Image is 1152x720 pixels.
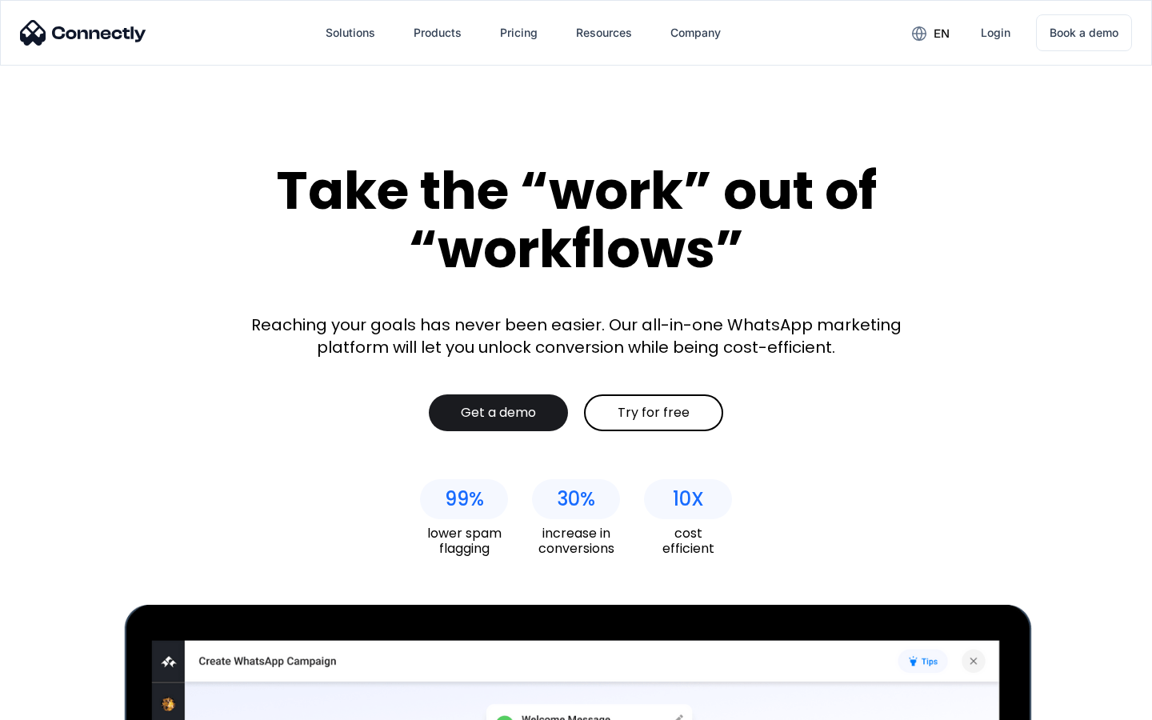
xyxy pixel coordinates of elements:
[20,20,146,46] img: Connectly Logo
[240,314,912,358] div: Reaching your goals has never been easier. Our all-in-one WhatsApp marketing platform will let yo...
[584,394,723,431] a: Try for free
[414,22,462,44] div: Products
[934,22,950,45] div: en
[968,14,1023,52] a: Login
[487,14,550,52] a: Pricing
[673,488,704,510] div: 10X
[618,405,690,421] div: Try for free
[445,488,484,510] div: 99%
[576,22,632,44] div: Resources
[32,692,96,714] ul: Language list
[420,526,508,556] div: lower spam flagging
[16,692,96,714] aside: Language selected: English
[981,22,1010,44] div: Login
[216,162,936,278] div: Take the “work” out of “workflows”
[557,488,595,510] div: 30%
[313,14,388,52] div: Solutions
[429,394,568,431] a: Get a demo
[461,405,536,421] div: Get a demo
[670,22,721,44] div: Company
[1036,14,1132,51] a: Book a demo
[899,21,962,45] div: en
[658,14,734,52] div: Company
[532,526,620,556] div: increase in conversions
[644,526,732,556] div: cost efficient
[326,22,375,44] div: Solutions
[401,14,474,52] div: Products
[500,22,538,44] div: Pricing
[563,14,645,52] div: Resources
